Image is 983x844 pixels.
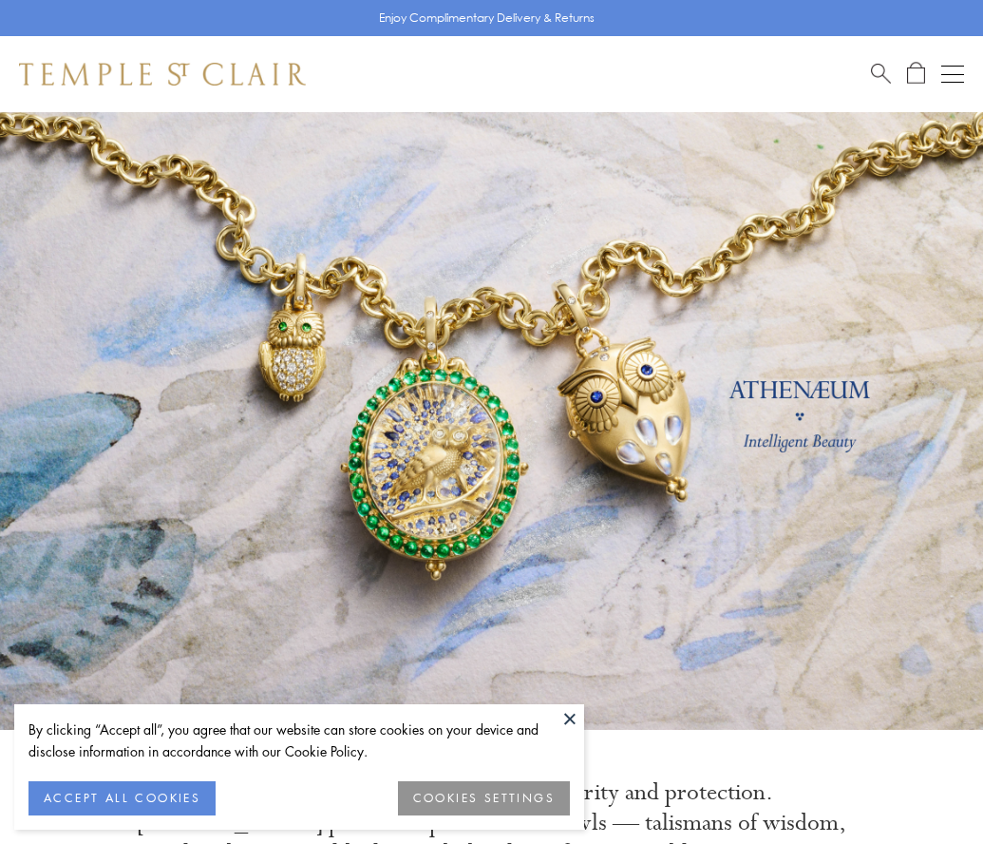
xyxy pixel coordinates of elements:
[907,62,925,86] a: Open Shopping Bag
[398,781,570,815] button: COOKIES SETTINGS
[28,781,216,815] button: ACCEPT ALL COOKIES
[941,63,964,86] button: Open navigation
[379,9,595,28] p: Enjoy Complimentary Delivery & Returns
[871,62,891,86] a: Search
[28,719,570,762] div: By clicking “Accept all”, you agree that our website can store cookies on your device and disclos...
[19,63,306,86] img: Temple St. Clair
